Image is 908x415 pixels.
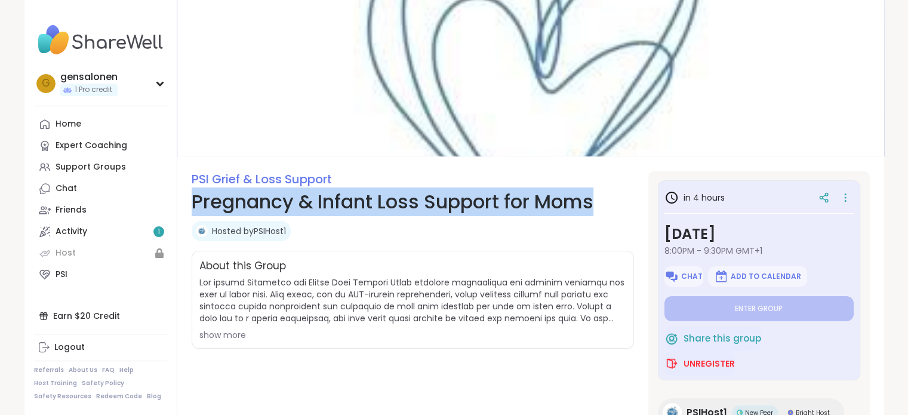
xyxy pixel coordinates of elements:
button: Add to Calendar [708,266,807,287]
a: FAQ [102,366,115,374]
a: PSI Grief & Loss Support [192,171,332,187]
a: Host [34,242,167,264]
a: Safety Policy [82,379,124,388]
a: Redeem Code [96,392,142,401]
a: Blog [147,392,161,401]
a: Activity1 [34,221,167,242]
img: PSIHost1 [196,225,208,237]
span: 1 Pro credit [75,85,112,95]
h2: About this Group [199,259,286,274]
h3: in 4 hours [664,190,725,205]
div: Chat [56,183,77,195]
a: Expert Coaching [34,135,167,156]
img: ShareWell Logomark [714,269,728,284]
h1: Pregnancy & Infant Loss Support for Moms [192,187,634,216]
span: 8:00PM - 9:30PM GMT+1 [664,245,854,257]
div: Expert Coaching [56,140,127,152]
img: ShareWell Logomark [664,331,679,346]
button: Chat [664,266,703,287]
div: Support Groups [56,161,126,173]
span: g [42,76,50,91]
div: Friends [56,204,87,216]
a: Chat [34,178,167,199]
div: PSI [56,269,67,281]
span: Chat [681,272,703,281]
a: Friends [34,199,167,221]
a: Help [119,366,134,374]
span: Share this group [684,332,761,346]
a: Support Groups [34,156,167,178]
a: About Us [69,366,97,374]
div: Activity [56,226,87,238]
div: show more [199,329,626,341]
span: Unregister [684,358,735,370]
img: ShareWell Nav Logo [34,19,167,61]
div: gensalonen [60,70,118,84]
span: 1 [158,227,160,237]
button: Unregister [664,351,735,376]
div: Host [56,247,76,259]
span: Lor ipsumd Sitametco adi Elitse Doei Tempori Utlab etdolore magnaaliqua eni adminim veniamqu nos ... [199,276,626,324]
a: Logout [34,337,167,358]
h3: [DATE] [664,223,854,245]
img: ShareWell Logomark [664,269,679,284]
a: Hosted byPSIHost1 [212,225,286,237]
div: Logout [54,342,85,353]
div: Home [56,118,81,130]
a: Safety Resources [34,392,91,401]
a: PSI [34,264,167,285]
img: ShareWell Logomark [664,356,679,371]
a: Home [34,113,167,135]
span: Add to Calendar [731,272,801,281]
a: Referrals [34,366,64,374]
a: Host Training [34,379,77,388]
span: Enter group [735,304,783,313]
button: Enter group [664,296,854,321]
button: Share this group [664,326,761,351]
div: Earn $20 Credit [34,305,167,327]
